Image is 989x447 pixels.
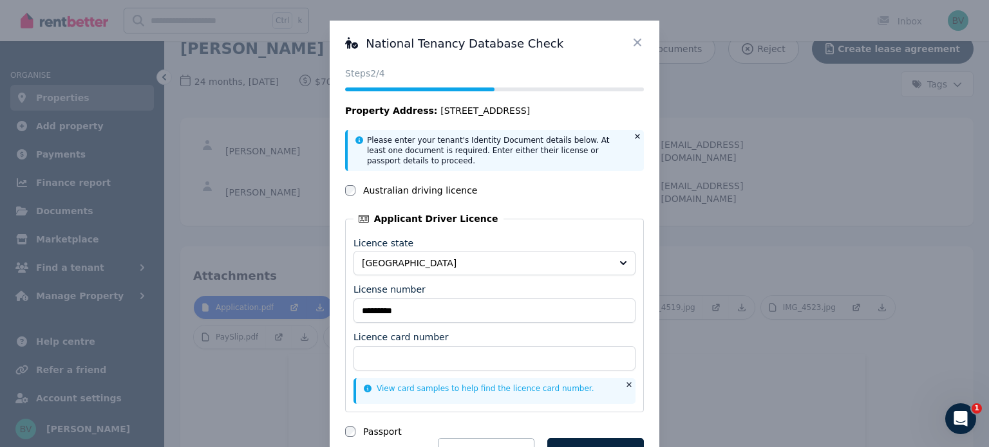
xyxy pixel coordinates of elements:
[345,105,437,116] span: Property Address:
[353,238,413,248] label: Licence state
[972,403,982,414] span: 1
[353,251,636,275] button: [GEOGRAPHIC_DATA]
[353,283,426,296] label: License number
[345,67,644,80] p: Steps 2 /4
[440,104,530,117] span: [STREET_ADDRESS]
[362,257,609,269] span: [GEOGRAPHIC_DATA]
[345,36,644,51] h3: National Tenancy Database Check
[363,425,402,438] label: Passport
[363,184,477,197] label: Australian driving licence
[945,403,976,434] iframe: Intercom live chat
[353,212,504,225] legend: Applicant Driver Licence
[367,135,626,166] p: Please enter your tenant's Identity Document details below. At least one document is required. En...
[353,331,448,343] label: Licence card number
[364,384,594,393] a: View card samples to help find the licence card number.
